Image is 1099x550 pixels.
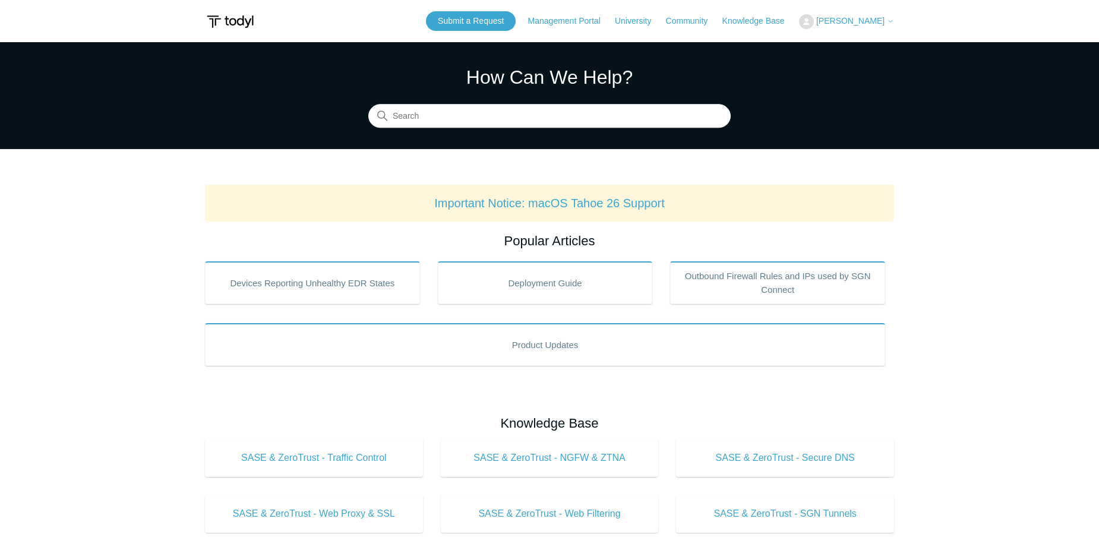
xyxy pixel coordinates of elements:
span: [PERSON_NAME] [816,16,885,26]
span: SASE & ZeroTrust - Secure DNS [694,451,876,465]
a: Submit a Request [426,11,516,31]
span: SASE & ZeroTrust - Web Filtering [459,507,641,521]
input: Search [368,105,731,128]
span: SASE & ZeroTrust - NGFW & ZTNA [459,451,641,465]
a: Product Updates [205,323,885,366]
button: [PERSON_NAME] [799,14,894,29]
a: Deployment Guide [438,261,653,304]
a: SASE & ZeroTrust - Web Filtering [441,495,659,533]
a: SASE & ZeroTrust - Traffic Control [205,439,423,477]
img: Todyl Support Center Help Center home page [205,11,255,33]
a: Outbound Firewall Rules and IPs used by SGN Connect [670,261,885,304]
a: Devices Reporting Unhealthy EDR States [205,261,420,304]
a: SASE & ZeroTrust - SGN Tunnels [676,495,894,533]
a: Community [666,15,720,27]
span: SASE & ZeroTrust - Web Proxy & SSL [223,507,405,521]
h2: Knowledge Base [205,413,894,433]
a: SASE & ZeroTrust - Secure DNS [676,439,894,477]
a: SASE & ZeroTrust - NGFW & ZTNA [441,439,659,477]
h2: Popular Articles [205,231,894,251]
span: SASE & ZeroTrust - SGN Tunnels [694,507,876,521]
a: University [615,15,663,27]
span: SASE & ZeroTrust - Traffic Control [223,451,405,465]
h1: How Can We Help? [368,63,731,91]
a: SASE & ZeroTrust - Web Proxy & SSL [205,495,423,533]
a: Management Portal [528,15,612,27]
a: Important Notice: macOS Tahoe 26 Support [434,197,665,210]
a: Knowledge Base [722,15,797,27]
